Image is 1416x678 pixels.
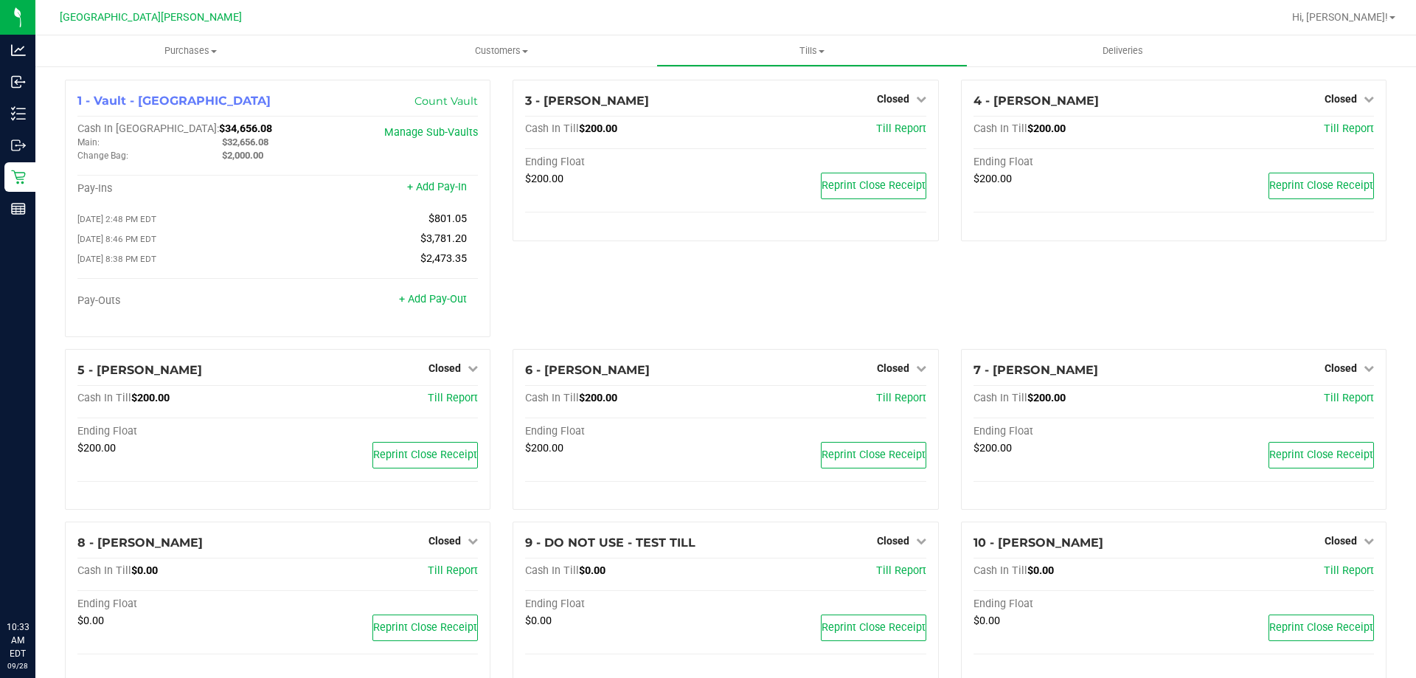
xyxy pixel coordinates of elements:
[414,94,478,108] a: Count Vault
[876,564,926,577] a: Till Report
[974,442,1012,454] span: $200.00
[7,620,29,660] p: 10:33 AM EDT
[525,536,695,550] span: 9 - DO NOT USE - TEST TILL
[525,392,579,404] span: Cash In Till
[428,392,478,404] a: Till Report
[974,564,1027,577] span: Cash In Till
[876,122,926,135] a: Till Report
[60,11,242,24] span: [GEOGRAPHIC_DATA][PERSON_NAME]
[420,232,467,245] span: $3,781.20
[1268,615,1374,641] button: Reprint Close Receipt
[11,138,26,153] inline-svg: Outbound
[11,170,26,184] inline-svg: Retail
[373,621,477,634] span: Reprint Close Receipt
[974,536,1103,550] span: 10 - [PERSON_NAME]
[428,535,461,547] span: Closed
[77,214,156,224] span: [DATE] 2:48 PM EDT
[822,449,926,461] span: Reprint Close Receipt
[822,179,926,192] span: Reprint Close Receipt
[11,106,26,121] inline-svg: Inventory
[974,363,1098,377] span: 7 - [PERSON_NAME]
[77,234,156,244] span: [DATE] 8:46 PM EDT
[968,35,1278,66] a: Deliveries
[346,35,656,66] a: Customers
[579,122,617,135] span: $200.00
[525,615,552,627] span: $0.00
[822,621,926,634] span: Reprint Close Receipt
[1324,392,1374,404] a: Till Report
[428,564,478,577] a: Till Report
[77,442,116,454] span: $200.00
[579,392,617,404] span: $200.00
[1269,179,1373,192] span: Reprint Close Receipt
[77,254,156,264] span: [DATE] 8:38 PM EDT
[974,156,1174,169] div: Ending Float
[428,212,467,225] span: $801.05
[77,425,278,438] div: Ending Float
[131,564,158,577] span: $0.00
[219,122,272,135] span: $34,656.08
[579,564,605,577] span: $0.00
[821,173,926,199] button: Reprint Close Receipt
[974,94,1099,108] span: 4 - [PERSON_NAME]
[35,35,346,66] a: Purchases
[877,535,909,547] span: Closed
[525,442,563,454] span: $200.00
[1324,564,1374,577] a: Till Report
[77,151,128,161] span: Change Bag:
[222,150,263,161] span: $2,000.00
[876,392,926,404] a: Till Report
[525,156,726,169] div: Ending Float
[77,598,278,611] div: Ending Float
[77,182,278,196] div: Pay-Ins
[11,75,26,89] inline-svg: Inbound
[373,449,477,461] span: Reprint Close Receipt
[974,598,1174,611] div: Ending Float
[347,44,656,58] span: Customers
[372,615,478,641] button: Reprint Close Receipt
[399,293,467,305] a: + Add Pay-Out
[974,615,1000,627] span: $0.00
[77,122,219,135] span: Cash In [GEOGRAPHIC_DATA]:
[974,392,1027,404] span: Cash In Till
[1324,122,1374,135] span: Till Report
[525,425,726,438] div: Ending Float
[525,564,579,577] span: Cash In Till
[428,362,461,374] span: Closed
[1325,93,1357,105] span: Closed
[420,252,467,265] span: $2,473.35
[525,598,726,611] div: Ending Float
[77,294,278,308] div: Pay-Outs
[77,536,203,550] span: 8 - [PERSON_NAME]
[525,363,650,377] span: 6 - [PERSON_NAME]
[11,43,26,58] inline-svg: Analytics
[525,94,649,108] span: 3 - [PERSON_NAME]
[974,425,1174,438] div: Ending Float
[11,201,26,216] inline-svg: Reports
[15,560,59,604] iframe: Resource center
[384,126,478,139] a: Manage Sub-Vaults
[1269,449,1373,461] span: Reprint Close Receipt
[525,173,563,185] span: $200.00
[1292,11,1388,23] span: Hi, [PERSON_NAME]!
[1325,362,1357,374] span: Closed
[1027,564,1054,577] span: $0.00
[77,94,271,108] span: 1 - Vault - [GEOGRAPHIC_DATA]
[877,93,909,105] span: Closed
[1268,173,1374,199] button: Reprint Close Receipt
[35,44,346,58] span: Purchases
[821,442,926,468] button: Reprint Close Receipt
[77,137,100,148] span: Main:
[974,173,1012,185] span: $200.00
[1027,392,1066,404] span: $200.00
[1268,442,1374,468] button: Reprint Close Receipt
[1325,535,1357,547] span: Closed
[656,35,967,66] a: Tills
[131,392,170,404] span: $200.00
[657,44,966,58] span: Tills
